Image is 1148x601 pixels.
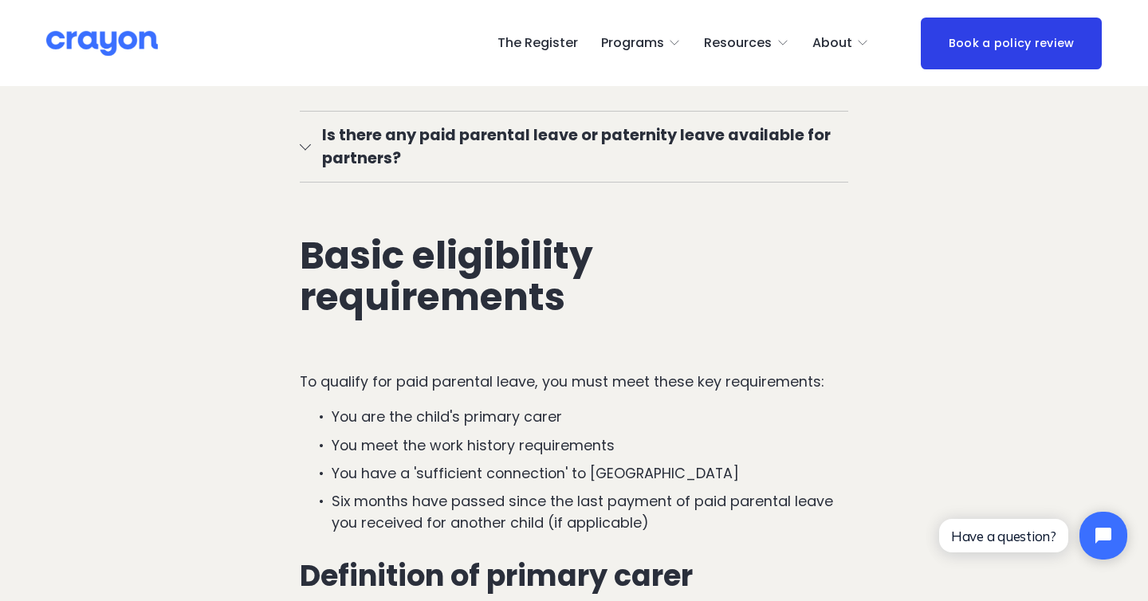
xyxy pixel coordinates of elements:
span: Is there any paid parental leave or paternity leave available for partners? [311,124,849,170]
button: Is there any paid parental leave or paternity leave available for partners? [300,112,849,182]
a: Book a policy review [921,18,1102,69]
span: Resources [704,32,772,55]
span: Programs [601,32,664,55]
a: folder dropdown [601,30,682,56]
img: Crayon [46,29,158,57]
p: You have a 'sufficient connection' to [GEOGRAPHIC_DATA] [332,463,849,485]
a: folder dropdown [812,30,870,56]
p: You are the child's primary carer [332,407,849,428]
p: To qualify for paid parental leave, you must meet these key requirements: [300,371,849,393]
a: The Register [497,30,578,56]
h3: Definition of primary carer [300,560,849,593]
p: You meet the work history requirements [332,435,849,457]
span: About [812,32,852,55]
a: folder dropdown [704,30,789,56]
p: Six months have passed since the last payment of paid parental leave you received for another chi... [332,491,849,533]
iframe: Tidio Chat [926,498,1141,573]
h2: Basic eligibility requirements [300,235,849,319]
